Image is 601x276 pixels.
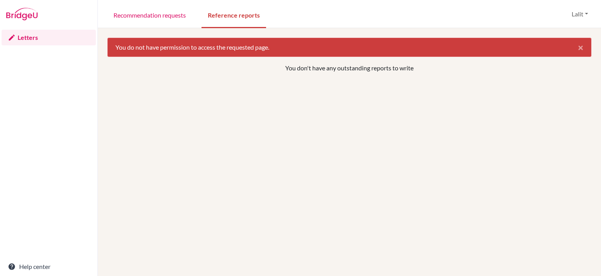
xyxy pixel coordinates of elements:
[202,1,266,28] a: Reference reports
[107,38,592,57] div: You do not have permission to access the requested page.
[153,63,545,73] p: You don't have any outstanding reports to write
[578,41,583,53] span: ×
[568,7,592,22] button: Lalit
[107,1,192,28] a: Recommendation requests
[6,8,38,20] img: Bridge-U
[2,259,96,274] a: Help center
[570,38,591,57] button: Close
[2,30,96,45] a: Letters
